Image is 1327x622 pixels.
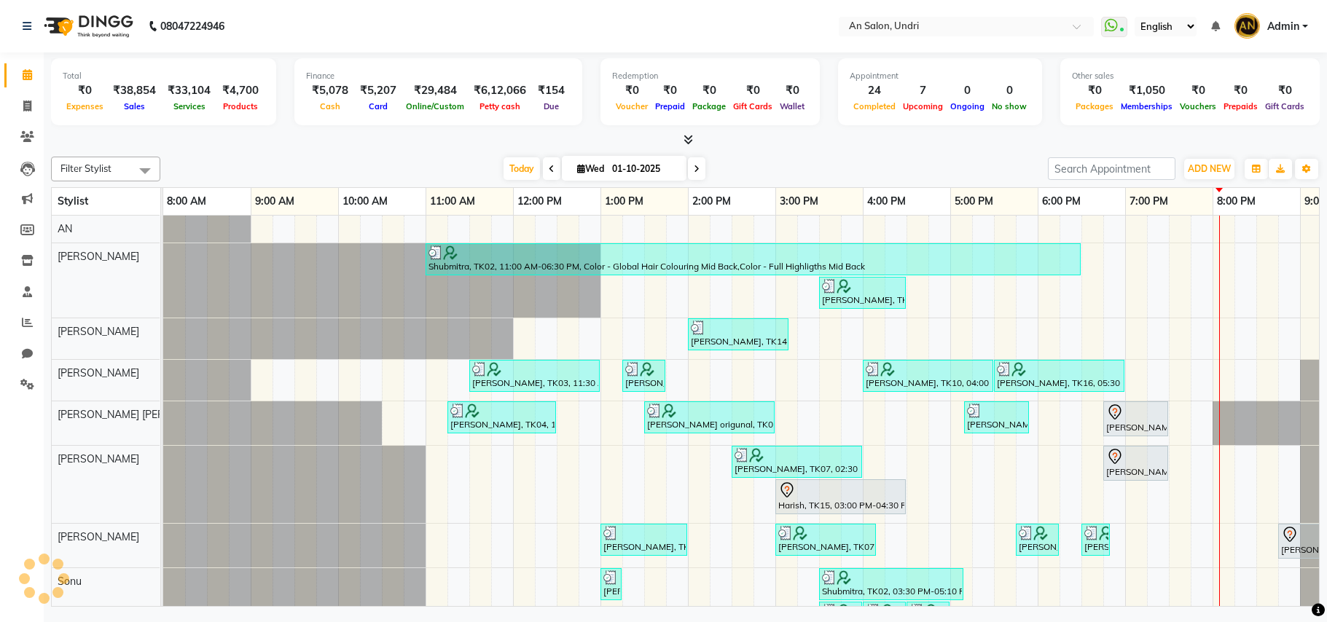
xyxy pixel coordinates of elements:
[988,101,1030,111] span: No show
[612,82,651,99] div: ₹0
[624,362,664,390] div: [PERSON_NAME], TK12, 01:15 PM-01:45 PM, Cut & Style - Plain wash (Blast Dry)
[1220,82,1261,99] div: ₹0
[574,163,608,174] span: Wed
[947,101,988,111] span: Ongoing
[947,82,988,99] div: 0
[471,362,598,390] div: [PERSON_NAME], TK03, 11:30 AM-01:00 PM, Color - Root Touch Up ( 2 Inches )
[1188,163,1231,174] span: ADD NEW
[449,403,555,431] div: [PERSON_NAME], TK04, 11:15 AM-12:30 PM, Daviness-MINU ritual (coloured hair),Cut & Style - Iron/T...
[163,191,210,212] a: 8:00 AM
[821,570,962,598] div: Shubmitra, TK02, 03:30 PM-05:10 PM, BISCOTTI MANICURE,Waxing - Upper Lip Peel Off,Eyebrows threading
[821,279,904,307] div: [PERSON_NAME], TK11, 03:30 PM-04:30 PM, Cut & Style - AN Haircut
[689,82,729,99] div: ₹0
[689,320,787,348] div: [PERSON_NAME], TK14, 02:00 PM-03:10 PM, Cut & Style - AN Haircut,Spa & Care - Express ( NO pre-wash)
[306,70,571,82] div: Finance
[251,191,298,212] a: 9:00 AM
[1126,191,1172,212] a: 7:00 PM
[316,101,344,111] span: Cash
[306,82,354,99] div: ₹5,078
[60,162,111,174] span: Filter Stylist
[402,101,468,111] span: Online/Custom
[160,6,224,47] b: 08047224946
[1280,526,1320,556] div: [PERSON_NAME], TK19, 08:45 PM-09:15 PM, Regular pedicure
[339,191,391,212] a: 10:00 AM
[426,191,479,212] a: 11:00 AM
[1083,526,1108,554] div: [PERSON_NAME], TK20, 06:30 PM-06:50 PM, Eyebrows threading ,Upper lip threading
[162,82,216,99] div: ₹33,104
[951,191,997,212] a: 5:00 PM
[1184,159,1234,179] button: ADD NEW
[532,82,571,99] div: ₹154
[1267,19,1299,34] span: Admin
[602,526,686,554] div: [PERSON_NAME], TK14, 01:00 PM-02:00 PM, Luxury manicure
[107,82,162,99] div: ₹38,854
[58,222,72,235] span: AN
[777,481,904,512] div: Harish, TK15, 03:00 PM-04:30 PM, [PERSON_NAME] - [DEMOGRAPHIC_DATA] Haircut (Pre-Wash, Cut & Style)
[1105,448,1167,479] div: [PERSON_NAME], TK19, 06:45 PM-07:30 PM, [PERSON_NAME] - [DEMOGRAPHIC_DATA] Haircut (Pre-Wash, Cut...
[354,82,402,99] div: ₹5,207
[729,82,776,99] div: ₹0
[776,191,822,212] a: 3:00 PM
[216,82,265,99] div: ₹4,700
[365,101,391,111] span: Card
[689,191,735,212] a: 2:00 PM
[219,101,262,111] span: Products
[608,158,681,180] input: 2025-10-01
[1176,101,1220,111] span: Vouchers
[1234,13,1260,39] img: Admin
[1072,82,1117,99] div: ₹0
[850,82,899,99] div: 24
[37,6,137,47] img: logo
[1117,101,1176,111] span: Memberships
[1261,101,1308,111] span: Gift Cards
[468,82,532,99] div: ₹6,12,066
[58,575,82,588] span: Sonu
[850,70,1030,82] div: Appointment
[899,101,947,111] span: Upcoming
[1117,82,1176,99] div: ₹1,050
[988,82,1030,99] div: 0
[170,101,209,111] span: Services
[1105,403,1167,434] div: [PERSON_NAME], TK19, 06:45 PM-07:30 PM, Cut & Style - [DEMOGRAPHIC_DATA] Haircut (Wash, Cut & Style)
[612,101,651,111] span: Voucher
[612,70,808,82] div: Redemption
[1072,70,1308,82] div: Other sales
[777,526,874,554] div: [PERSON_NAME], TK07, 03:00 PM-04:10 PM, Regular pedicure,Pedi smooth
[58,325,139,338] span: [PERSON_NAME]
[864,191,909,212] a: 4:00 PM
[651,101,689,111] span: Prepaid
[776,82,808,99] div: ₹0
[63,70,265,82] div: Total
[733,448,861,476] div: [PERSON_NAME], TK07, 02:30 PM-04:00 PM, Color - Root Touch Up ( 2 Inches )
[1176,82,1220,99] div: ₹0
[514,191,565,212] a: 12:00 PM
[58,250,139,263] span: [PERSON_NAME]
[850,101,899,111] span: Completed
[1213,191,1259,212] a: 8:00 PM
[58,408,224,421] span: [PERSON_NAME] [PERSON_NAME]
[651,82,689,99] div: ₹0
[776,101,808,111] span: Wallet
[1038,191,1084,212] a: 6:00 PM
[540,101,563,111] span: Due
[1072,101,1117,111] span: Packages
[646,403,773,431] div: [PERSON_NAME] origunal, TK06, 01:30 PM-03:00 PM, Color - Root Touch Up ( 2 Inches )
[402,82,468,99] div: ₹29,484
[995,362,1123,390] div: [PERSON_NAME], TK16, 05:30 PM-07:00 PM, Color - Root Touch Up ( 2 Inches )
[689,101,729,111] span: Package
[729,101,776,111] span: Gift Cards
[1261,82,1308,99] div: ₹0
[899,82,947,99] div: 7
[58,530,139,543] span: [PERSON_NAME]
[966,403,1027,431] div: [PERSON_NAME], TK17, 05:10 PM-05:55 PM, Cut & Style - [DEMOGRAPHIC_DATA] Haircut (Wash, Cut & Style)
[1048,157,1175,180] input: Search Appointment
[504,157,540,180] span: Today
[63,82,107,99] div: ₹0
[602,570,620,598] div: [PERSON_NAME], TK08, 01:00 PM-01:10 PM, Eyebrows threading
[63,101,107,111] span: Expenses
[427,245,1079,273] div: Shubmitra, TK02, 11:00 AM-06:30 PM, Color - Global Hair Colouring Mid Back,Color - Full Highligth...
[1220,101,1261,111] span: Prepaids
[58,366,139,379] span: [PERSON_NAME]
[476,101,524,111] span: Petty cash
[601,191,647,212] a: 1:00 PM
